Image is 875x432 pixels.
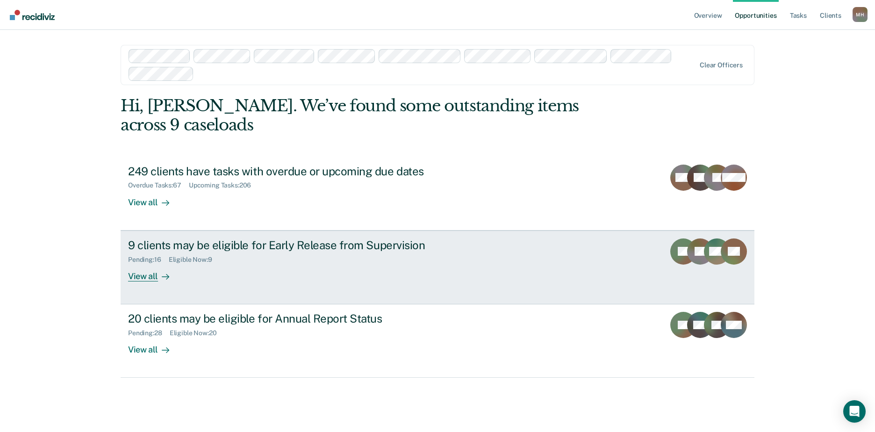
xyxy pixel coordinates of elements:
div: Pending : 16 [128,256,169,264]
div: 249 clients have tasks with overdue or upcoming due dates [128,165,456,178]
div: Eligible Now : 9 [169,256,220,264]
a: 20 clients may be eligible for Annual Report StatusPending:28Eligible Now:20View all [121,304,754,378]
a: 249 clients have tasks with overdue or upcoming due datesOverdue Tasks:67Upcoming Tasks:206View all [121,157,754,230]
a: 9 clients may be eligible for Early Release from SupervisionPending:16Eligible Now:9View all [121,230,754,304]
div: View all [128,189,180,208]
div: Eligible Now : 20 [170,329,224,337]
div: Overdue Tasks : 67 [128,181,189,189]
div: M H [853,7,868,22]
div: Open Intercom Messenger [843,400,866,423]
div: Pending : 28 [128,329,170,337]
div: View all [128,337,180,355]
div: 9 clients may be eligible for Early Release from Supervision [128,238,456,252]
img: Recidiviz [10,10,55,20]
div: View all [128,263,180,281]
button: Profile dropdown button [853,7,868,22]
div: Hi, [PERSON_NAME]. We’ve found some outstanding items across 9 caseloads [121,96,628,135]
div: 20 clients may be eligible for Annual Report Status [128,312,456,325]
div: Clear officers [700,61,743,69]
div: Upcoming Tasks : 206 [189,181,259,189]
